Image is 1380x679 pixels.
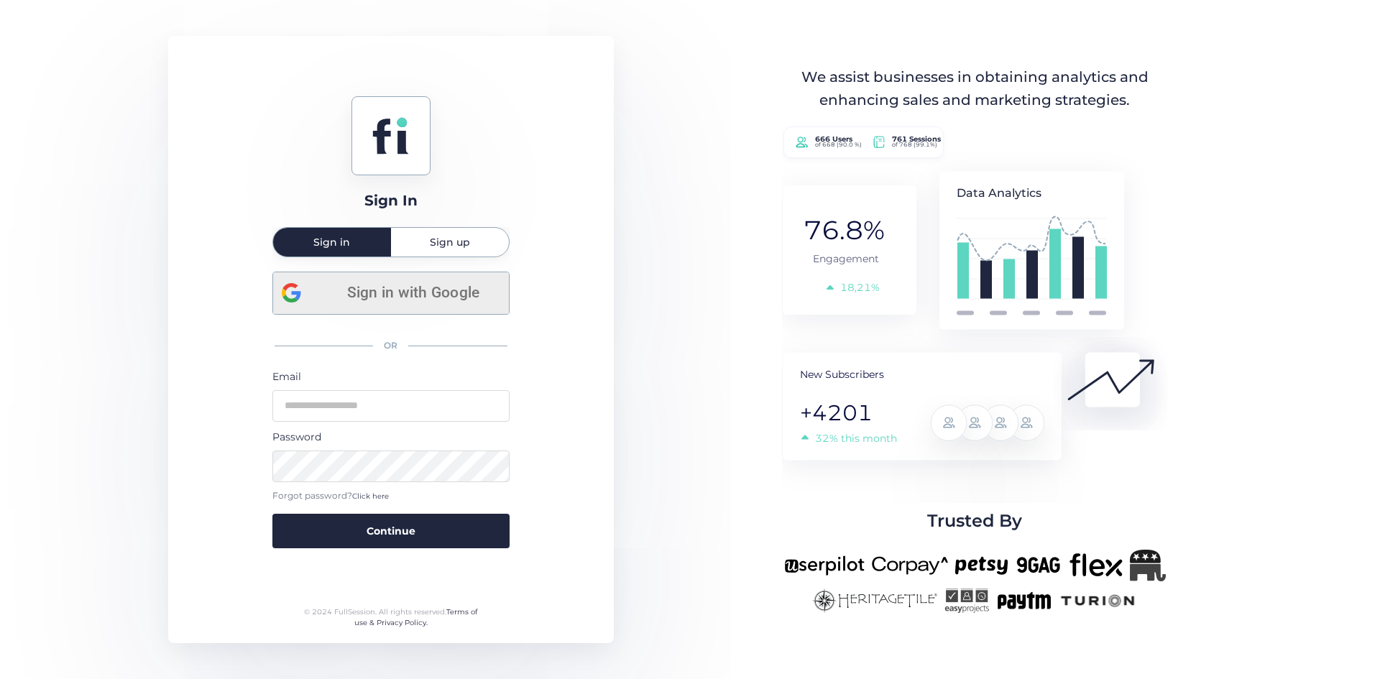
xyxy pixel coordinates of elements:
[927,507,1022,535] span: Trusted By
[272,429,510,445] div: Password
[840,281,880,294] tspan: 18,21%
[815,142,862,149] tspan: of 668 (90.0 %)
[893,135,942,144] tspan: 761 Sessions
[784,550,865,581] img: userpilot-new.png
[996,588,1052,613] img: paytm-new.png
[272,369,510,384] div: Email
[272,331,510,361] div: OR
[430,237,470,247] span: Sign up
[298,606,484,629] div: © 2024 FullSession. All rights reserved.
[804,214,885,246] tspan: 76.8%
[272,489,510,503] div: Forgot password?
[815,135,853,144] tspan: 666 Users
[812,588,937,613] img: heritagetile-new.png
[815,432,897,445] tspan: 32% this month
[944,588,989,613] img: easyprojects-new.png
[1130,550,1166,581] img: Republicanlogo-bw.png
[272,514,510,548] button: Continue
[800,368,884,381] tspan: New Subscribers
[893,142,938,149] tspan: of 768 (99.1%)
[367,523,415,539] span: Continue
[364,190,418,212] div: Sign In
[785,66,1164,111] div: We assist businesses in obtaining analytics and enhancing sales and marketing strategies.
[313,237,350,247] span: Sign in
[957,186,1041,200] tspan: Data Analytics
[955,550,1008,581] img: petsy-new.png
[872,550,948,581] img: corpay-new.png
[1015,550,1062,581] img: 9gag-new.png
[813,252,879,265] tspan: Engagement
[327,281,500,305] span: Sign in with Google
[352,491,389,501] span: Click here
[800,399,873,426] tspan: +4201
[1069,550,1123,581] img: flex-new.png
[1059,588,1137,613] img: turion-new.png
